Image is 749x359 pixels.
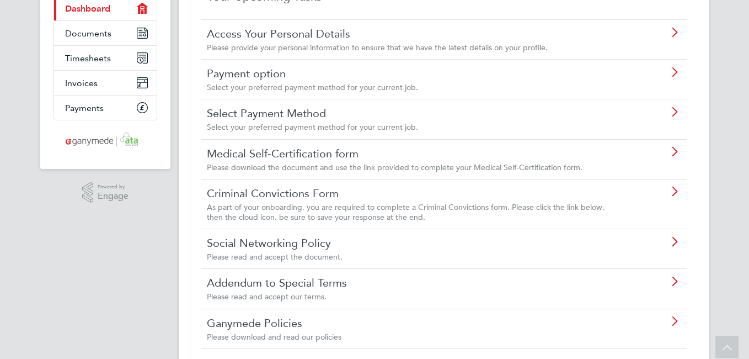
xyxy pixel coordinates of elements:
[207,202,604,222] span: As part of your onboarding, you are required to complete a Criminal Convictions form. Please clic...
[207,186,619,200] a: Criminal Convictions Form
[54,96,157,120] a: Payments
[207,236,619,250] a: Social Networking Policy
[65,3,110,14] span: Dashboard
[207,122,418,132] span: Select your preferred payment method for your current job.
[54,71,157,95] a: Invoices
[54,131,157,149] a: Go to home page
[207,146,619,161] a: Medical Self-Certification form
[207,43,548,52] span: Please provide your personal information to ensure that we have the latest details on your profile.
[207,162,582,172] span: Please download the document and use the link provided to complete your Medical Self-Certificatio...
[207,316,619,330] a: Ganymede Policies
[54,21,157,45] a: Documents
[207,106,619,120] a: Select Payment Method
[207,27,619,41] a: Access Your Personal Details
[65,28,111,39] span: Documents
[65,53,111,64] span: Timesheets
[98,192,129,201] span: Engage
[62,131,149,149] img: ganymedesolutions-logo-retina.png
[65,103,104,113] span: Payments
[54,46,157,70] a: Timesheets
[98,182,129,192] span: Powered by
[207,66,619,81] a: Payment option
[82,182,129,203] a: Powered byEngage
[207,276,619,290] a: Addendum to Special Terms
[207,252,343,262] span: Please read and accept the document.
[207,82,418,92] span: Select your preferred payment method for your current job.
[65,78,98,88] span: Invoices
[207,292,327,302] span: Please read and accept our terms.
[207,332,341,342] span: Please download and read our policies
